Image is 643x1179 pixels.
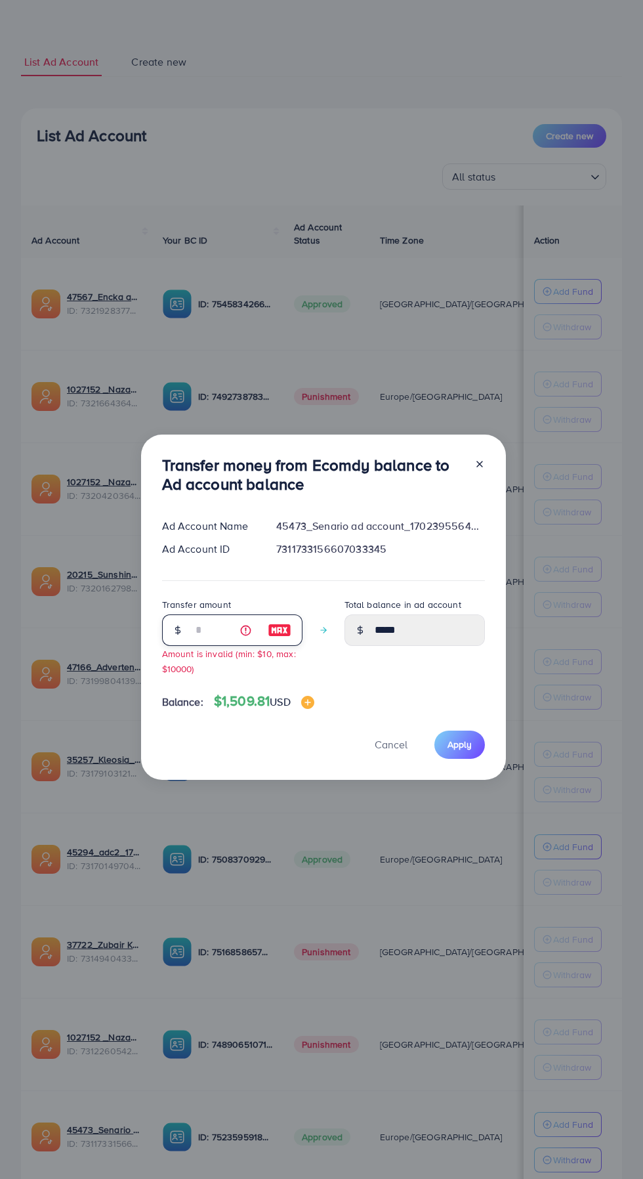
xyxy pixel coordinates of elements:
[162,647,296,675] small: Amount is invalid (min: $10, max: $10000)
[266,519,495,534] div: 45473_Senario ad account_1702395564412
[268,622,291,638] img: image
[162,598,231,611] label: Transfer amount
[162,456,464,494] h3: Transfer money from Ecomdy balance to Ad account balance
[587,1120,633,1169] iframe: Chat
[434,731,485,759] button: Apply
[162,695,203,710] span: Balance:
[152,519,266,534] div: Ad Account Name
[301,696,314,709] img: image
[214,693,314,710] h4: $1,509.81
[344,598,461,611] label: Total balance in ad account
[270,695,290,709] span: USD
[447,738,472,751] span: Apply
[152,542,266,557] div: Ad Account ID
[358,731,424,759] button: Cancel
[266,542,495,557] div: 7311733156607033345
[375,737,407,752] span: Cancel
